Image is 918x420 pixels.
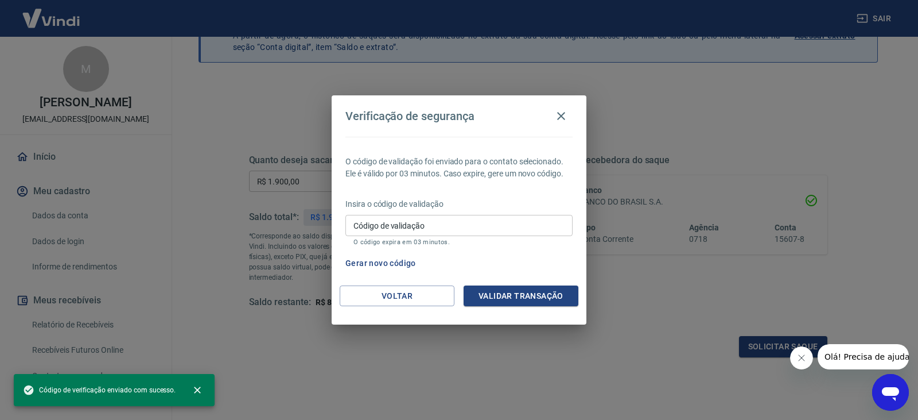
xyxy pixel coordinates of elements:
[464,286,578,307] button: Validar transação
[185,377,210,403] button: close
[340,286,454,307] button: Voltar
[872,374,909,411] iframe: Botão para abrir a janela de mensagens
[23,384,176,396] span: Código de verificação enviado com sucesso.
[790,346,813,369] iframe: Fechar mensagem
[341,253,421,274] button: Gerar novo código
[345,198,573,210] p: Insira o código de validação
[353,238,565,246] p: O código expira em 03 minutos.
[818,344,909,369] iframe: Mensagem da empresa
[345,109,474,123] h4: Verificação de segurança
[7,8,96,17] span: Olá! Precisa de ajuda?
[345,156,573,180] p: O código de validação foi enviado para o contato selecionado. Ele é válido por 03 minutos. Caso e...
